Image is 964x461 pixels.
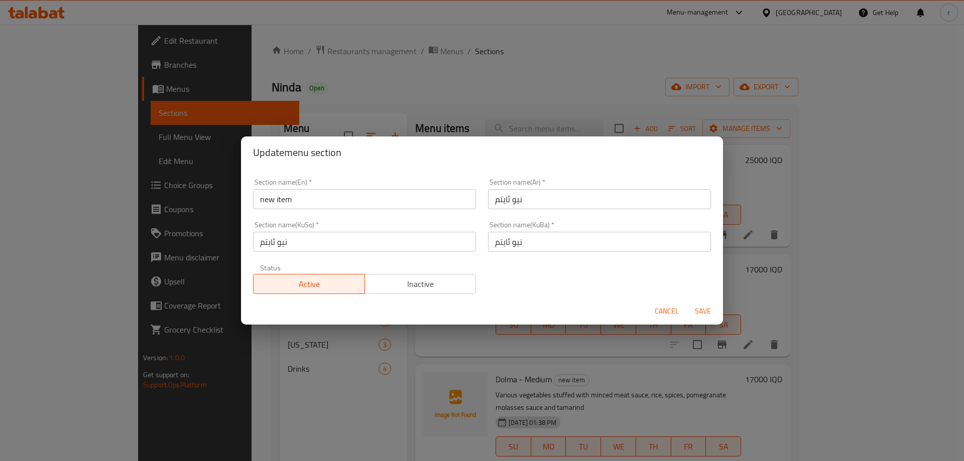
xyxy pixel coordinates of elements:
[488,189,711,209] input: Please enter section name(ar)
[253,189,476,209] input: Please enter section name(en)
[655,305,679,318] span: Cancel
[253,274,365,294] button: Active
[651,302,683,321] button: Cancel
[253,232,476,252] input: Please enter section name(KuSo)
[691,305,715,318] span: Save
[687,302,719,321] button: Save
[369,277,472,291] span: Inactive
[488,232,711,252] input: Please enter section name(KuBa)
[253,144,711,161] h2: Update menu section
[365,274,476,294] button: Inactive
[258,277,361,291] span: Active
